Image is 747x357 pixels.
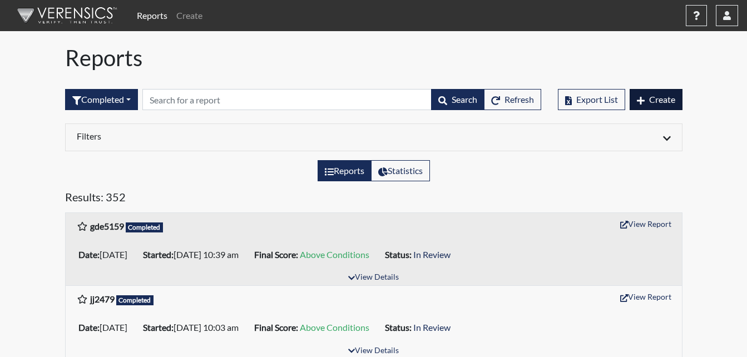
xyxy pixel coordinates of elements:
span: In Review [413,322,451,333]
h1: Reports [65,44,682,71]
button: Search [431,89,484,110]
b: Status: [385,249,412,260]
a: Reports [132,4,172,27]
b: Date: [78,249,100,260]
h5: Results: 352 [65,190,682,208]
b: gde5159 [90,221,124,231]
li: [DATE] 10:03 am [138,319,250,336]
button: View Report [615,288,676,305]
li: [DATE] [74,319,138,336]
span: Completed [116,295,154,305]
span: Export List [576,94,618,105]
a: Create [172,4,207,27]
label: View statistics about completed interviews [371,160,430,181]
b: Final Score: [254,249,298,260]
b: Date: [78,322,100,333]
div: Filter by interview status [65,89,138,110]
li: [DATE] 10:39 am [138,246,250,264]
li: [DATE] [74,246,138,264]
b: jj2479 [90,294,115,304]
h6: Filters [77,131,365,141]
b: Started: [143,249,174,260]
span: Search [452,94,477,105]
span: Create [649,94,675,105]
span: In Review [413,249,451,260]
span: Above Conditions [300,249,369,260]
button: Create [630,89,682,110]
button: View Details [343,270,404,285]
span: Completed [126,222,164,232]
button: Export List [558,89,625,110]
button: Refresh [484,89,541,110]
button: View Report [615,215,676,232]
input: Search by Registration ID, Interview Number, or Investigation Name. [142,89,432,110]
div: Click to expand/collapse filters [68,131,679,144]
label: View the list of reports [318,160,372,181]
button: Completed [65,89,138,110]
span: Above Conditions [300,322,369,333]
span: Refresh [504,94,534,105]
b: Final Score: [254,322,298,333]
b: Started: [143,322,174,333]
b: Status: [385,322,412,333]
